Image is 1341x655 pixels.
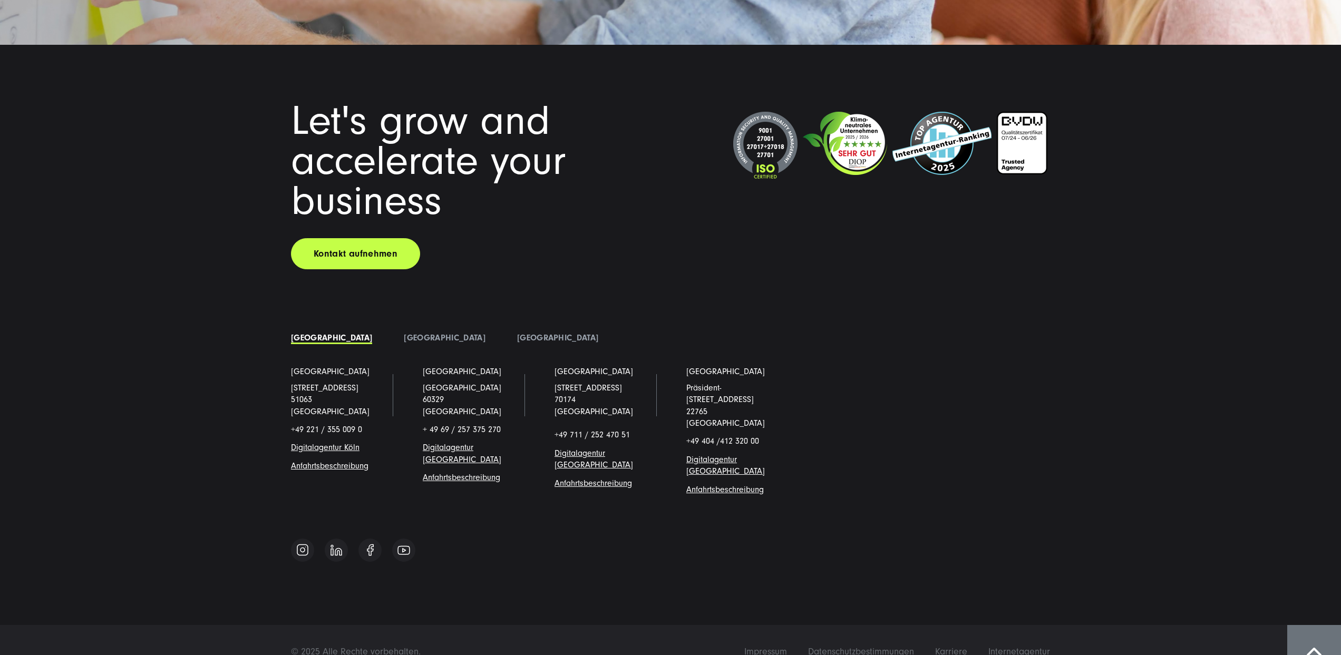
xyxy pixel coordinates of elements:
a: Anfahrtsbeschreibung [686,485,764,494]
img: Follow us on Youtube [397,545,410,555]
a: [STREET_ADDRESS] [555,383,622,393]
a: Anfahrtsbeschreibun [423,473,495,482]
img: Top Internetagentur und Full Service Digitalagentur SUNZINET - 2024 [892,112,992,175]
span: + 49 69 / 257 375 270 [423,425,501,434]
a: [GEOGRAPHIC_DATA] [686,366,765,377]
a: 70174 [GEOGRAPHIC_DATA] [555,395,633,416]
span: 412 320 00 [720,436,759,446]
a: [GEOGRAPHIC_DATA] [291,333,372,343]
a: [GEOGRAPHIC_DATA] [404,333,485,343]
a: Digitalagentur [GEOGRAPHIC_DATA] [423,443,501,464]
a: Kontakt aufnehmen [291,238,420,269]
img: Follow us on Instagram [296,543,309,556]
p: +49 221 / 355 009 0 [291,424,391,435]
span: +49 711 / 252 470 51 [555,430,630,439]
img: Follow us on Facebook [367,544,374,556]
a: Digitalagentur Köl [291,443,355,452]
a: [STREET_ADDRESS] [291,383,358,393]
span: g [423,473,500,482]
img: ISO-Siegel_2024_dunkel [733,112,798,180]
a: Anfahrtsbeschreibung [555,478,632,488]
a: Digitalagentur [GEOGRAPHIC_DATA] [555,448,633,470]
a: Anfahrtsbeschreibung [291,461,368,471]
a: [GEOGRAPHIC_DATA] [291,366,370,377]
a: [GEOGRAPHIC_DATA] [517,333,598,343]
span: [GEOGRAPHIC_DATA] [423,383,501,393]
img: Klimaneutrales Unternehmen SUNZINET GmbH [803,112,887,175]
a: n [355,443,359,452]
span: Let's grow and accelerate your business [291,97,566,224]
a: [GEOGRAPHIC_DATA] [555,366,633,377]
img: BVDW-Zertifizierung-Weiß [997,112,1047,174]
a: 51063 [GEOGRAPHIC_DATA] [291,395,370,416]
p: Präsident-[STREET_ADDRESS] 22765 [GEOGRAPHIC_DATA] [686,382,786,429]
a: Digitalagentur [GEOGRAPHIC_DATA] [686,455,765,476]
a: 60329 [GEOGRAPHIC_DATA] [423,395,501,416]
span: +49 404 / [686,436,759,446]
img: Follow us on Linkedin [331,544,342,556]
a: [GEOGRAPHIC_DATA] [423,366,501,377]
